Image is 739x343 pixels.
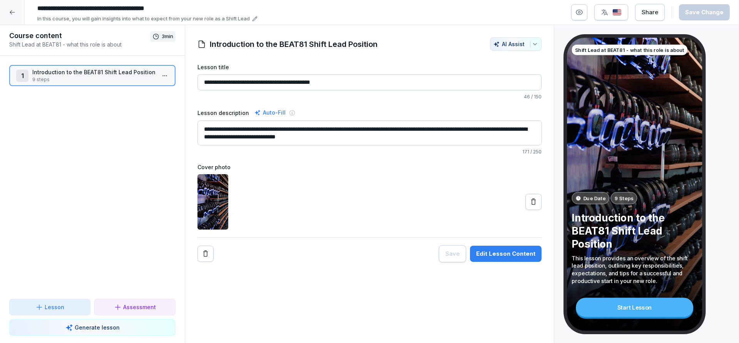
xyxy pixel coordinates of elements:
span: 46 [524,94,530,100]
p: Assessment [123,303,156,311]
button: Lesson [9,299,90,315]
h1: Course content [9,31,150,40]
div: Save [445,250,460,258]
button: Save Change [679,4,730,20]
div: Share [642,8,658,17]
p: Introduction to the BEAT81 Shift Lead Position [572,211,697,250]
p: Shift Lead at BEAT81 - what this role is about [575,46,684,53]
p: Shift Lead at BEAT81 - what this role is about [9,40,150,48]
div: Save Change [685,8,724,17]
p: 9 Steps [614,195,633,202]
label: Lesson description [197,109,249,117]
p: In this course, you will gain insights into what to expect from your new role as a Shift Lead [37,15,250,23]
img: us.svg [612,9,622,16]
p: / 150 [197,93,542,100]
button: Share [635,4,665,21]
button: Save [439,245,466,262]
p: Introduction to the BEAT81 Shift Lead Position [32,68,155,76]
img: tbrmkwn7eamm26jc4mk09en6.png [197,174,228,230]
button: AI Assist [490,37,542,51]
p: This lesson provides an overview of the shift lead position, outlining key responsibilities, expe... [572,254,697,285]
div: Auto-Fill [253,108,287,117]
p: 9 steps [32,76,155,83]
p: Generate lesson [75,323,120,331]
p: Due Date [583,195,605,202]
div: AI Assist [493,41,538,47]
button: Edit Lesson Content [470,246,542,262]
span: 171 [522,149,529,155]
p: Lesson [45,303,64,311]
p: 3 min [162,33,173,40]
label: Cover photo [197,163,542,171]
button: Remove [197,246,214,262]
button: Assessment [94,299,176,315]
h1: Introduction to the BEAT81 Shift Lead Position [210,38,378,50]
div: Edit Lesson Content [476,250,535,258]
div: Start Lesson [576,298,693,317]
div: 1 [16,70,28,82]
button: Generate lesson [9,319,176,336]
label: Lesson title [197,63,542,71]
div: 1Introduction to the BEAT81 Shift Lead Position9 steps [9,65,176,86]
p: / 250 [197,148,542,155]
